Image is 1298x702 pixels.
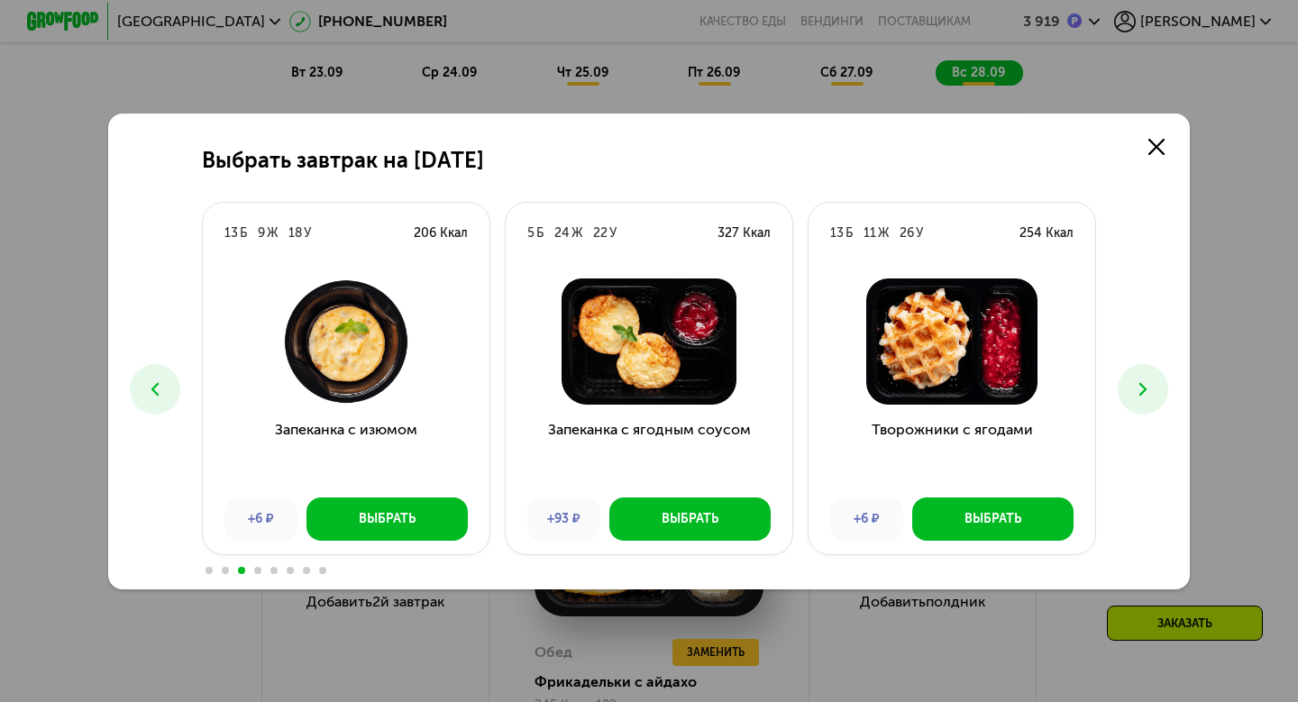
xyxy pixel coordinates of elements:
div: 26 [900,224,914,242]
div: У [304,224,311,242]
div: 9 [258,224,265,242]
div: +6 ₽ [224,497,297,541]
img: Творожники с ягодами [823,278,1081,405]
button: Выбрать [609,497,771,541]
img: Запеканка с изюмом [217,278,475,405]
div: У [916,224,923,242]
div: Выбрать [964,510,1021,528]
div: +93 ₽ [527,497,600,541]
div: Б [536,224,544,242]
div: Б [846,224,853,242]
div: +6 ₽ [830,497,903,541]
div: Б [240,224,247,242]
div: Ж [878,224,889,242]
h3: Творожники с ягодами [809,419,1095,484]
div: Выбрать [662,510,718,528]
div: Ж [571,224,582,242]
div: 13 [830,224,844,242]
h2: Выбрать завтрак на [DATE] [202,148,484,173]
div: 206 Ккал [414,224,468,242]
h3: Запеканка с ягодным соусом [506,419,792,484]
div: 254 Ккал [1019,224,1074,242]
div: 22 [593,224,608,242]
div: 24 [554,224,570,242]
div: 13 [224,224,238,242]
div: Ж [267,224,278,242]
div: У [609,224,617,242]
button: Выбрать [306,497,468,541]
div: 327 Ккал [718,224,771,242]
img: Запеканка с ягодным соусом [520,278,778,405]
h3: Запеканка с изюмом [203,419,489,484]
div: 5 [527,224,535,242]
div: Выбрать [359,510,416,528]
div: 18 [288,224,302,242]
div: 11 [864,224,876,242]
button: Выбрать [912,497,1074,541]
